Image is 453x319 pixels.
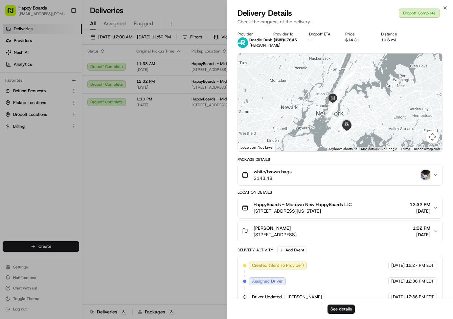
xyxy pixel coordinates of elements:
span: Roadie Rush (P2P) [249,37,284,43]
span: [STREET_ADDRESS][US_STATE] [254,208,352,214]
div: 12 [332,95,339,102]
div: 35 [343,128,350,135]
div: 26 [325,111,332,118]
img: roadie-logo-v2.jpg [238,37,248,48]
div: 10.6 mi [381,37,406,43]
button: Add Event [277,246,306,254]
div: 28 [338,123,345,130]
div: 7 [339,78,346,86]
div: Delivery Activity [238,247,273,253]
span: 12:36 PM EDT [406,278,434,284]
div: 8 [338,81,345,88]
button: See details [328,305,355,314]
a: Report a map error [414,147,440,151]
span: 12:27 PM EDT [406,263,434,268]
div: 5 [344,73,351,80]
a: Open this area in Google Maps (opens a new window) [239,143,261,151]
span: Driver Updated [252,294,282,300]
div: Price [345,32,371,37]
button: HappyBoards - Midtown New HappyBoards LLC[STREET_ADDRESS][US_STATE]12:32 PM[DATE] [238,197,442,218]
div: 10 [333,89,341,96]
span: [DATE] [410,208,430,214]
span: [PERSON_NAME] [287,294,322,300]
img: Google [239,143,261,151]
span: $143.48 [254,175,292,181]
div: 20 [331,101,338,108]
span: white/brown bags [254,168,292,175]
div: 4 [348,70,355,77]
div: 6 [341,74,349,82]
div: 9 [336,84,344,91]
div: Location Details [238,190,443,195]
div: 11 [332,93,339,100]
span: 12:32 PM [410,201,430,208]
div: Provider [238,32,263,37]
div: Provider Id [273,32,299,37]
div: Package Details [238,157,443,162]
div: 24 [328,106,336,113]
span: HappyBoards - Midtown New HappyBoards LLC [254,201,352,208]
span: [DATE] [391,278,405,284]
div: 27 [333,118,340,126]
span: 1:02 PM [413,225,430,231]
div: 17 [329,100,337,108]
button: [PERSON_NAME][STREET_ADDRESS]1:02 PM[DATE] [238,221,442,242]
div: $14.31 [345,37,371,43]
button: 102007645 [273,37,297,43]
button: Map camera controls [426,130,439,143]
span: [STREET_ADDRESS] [254,231,297,238]
span: Delivery Details [238,8,292,18]
img: photo_proof_of_delivery image [421,170,430,180]
span: [PERSON_NAME] [254,225,291,231]
div: Distance [381,32,406,37]
p: Check the progress of the delivery. [238,18,443,25]
span: [DATE] [391,294,405,300]
div: 1 [330,105,337,112]
span: [DATE] [413,231,430,238]
button: Keyboard shortcuts [329,147,357,151]
div: Dropoff ETA [309,32,334,37]
div: 25 [326,110,333,117]
span: Created (Sent To Provider) [252,263,304,268]
a: Terms (opens in new tab) [401,147,410,151]
span: [DATE] [391,263,405,268]
div: Location Not Live [238,143,276,151]
div: 2 [348,70,355,77]
span: Assigned Driver [252,278,283,284]
div: 16 [329,100,336,107]
span: [PERSON_NAME] [249,43,281,48]
span: 12:36 PM EDT [406,294,434,300]
span: Map data ©2025 Google [361,147,397,151]
button: white/brown bags$143.48photo_proof_of_delivery image [238,164,442,185]
div: - [309,37,334,43]
div: 23 [330,103,337,110]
